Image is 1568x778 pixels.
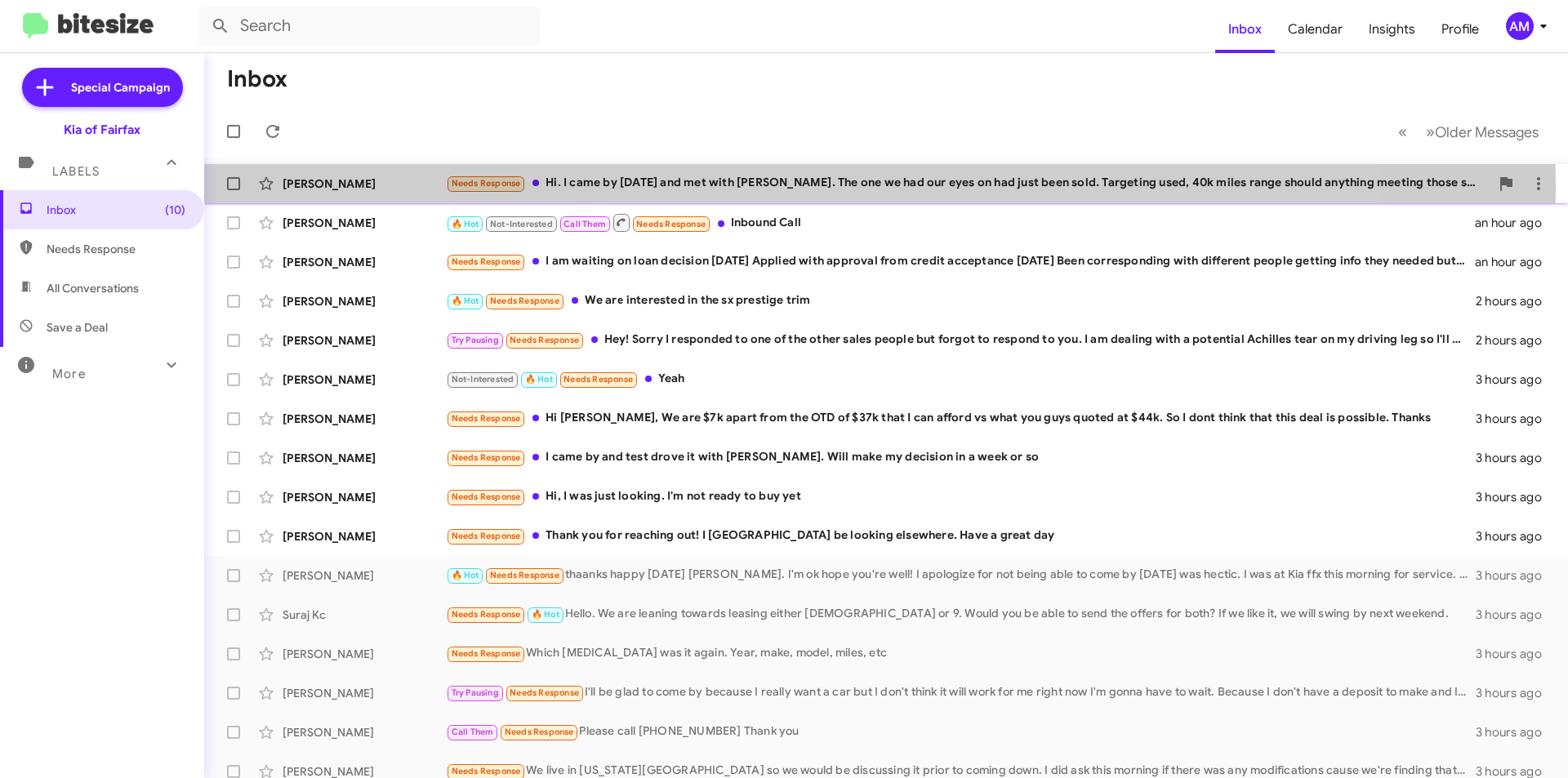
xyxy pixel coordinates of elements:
span: Needs Response [452,452,521,463]
span: Not-Interested [452,374,514,385]
div: 3 hours ago [1476,450,1555,466]
span: Needs Response [452,413,521,424]
span: Needs Response [452,766,521,776]
span: Needs Response [452,178,521,189]
div: [PERSON_NAME] [283,371,446,388]
div: I came by and test drove it with [PERSON_NAME]. Will make my decision in a week or so [446,448,1476,467]
span: Special Campaign [71,79,170,96]
a: Profile [1428,6,1492,53]
span: All Conversations [47,280,139,296]
div: [PERSON_NAME] [283,685,446,701]
span: » [1426,122,1435,142]
div: an hour ago [1475,254,1555,270]
span: Needs Response [510,687,579,698]
span: 🔥 Hot [525,374,553,385]
span: 🔥 Hot [452,296,479,306]
div: We are interested in the sx prestige trim [446,291,1476,310]
div: 3 hours ago [1476,528,1555,545]
div: an hour ago [1475,215,1555,231]
div: 3 hours ago [1476,567,1555,584]
div: [PERSON_NAME] [283,646,446,662]
div: Hello. We are leaning towards leasing either [DEMOGRAPHIC_DATA] or 9. Would you be able to send t... [446,605,1476,624]
span: Try Pausing [452,687,499,698]
span: Needs Response [490,296,559,306]
div: Suraj Kc [283,607,446,623]
div: AM [1506,12,1534,40]
div: Hi, I was just looking. I'm not ready to buy yet [446,487,1476,506]
div: 3 hours ago [1476,411,1555,427]
div: 3 hours ago [1476,371,1555,388]
div: I am waiting on loan decision [DATE] Applied with approval from credit acceptance [DATE] Been cor... [446,252,1475,271]
div: 3 hours ago [1476,724,1555,740]
div: [PERSON_NAME] [283,411,446,427]
h1: Inbox [227,66,287,92]
div: 2 hours ago [1476,332,1555,349]
div: I'll be glad to come by because I really want a car but I don't think it will work for me right n... [446,683,1476,702]
span: « [1398,122,1407,142]
span: More [52,367,86,381]
span: Needs Response [563,374,633,385]
a: Calendar [1275,6,1356,53]
div: [PERSON_NAME] [283,332,446,349]
span: Needs Response [510,335,579,345]
div: 2 hours ago [1476,293,1555,309]
span: Needs Response [452,531,521,541]
div: [PERSON_NAME] [283,724,446,740]
span: 🔥 Hot [452,219,479,229]
span: Inbox [47,202,185,218]
div: Hi. I came by [DATE] and met with [PERSON_NAME]. The one we had our eyes on had just been sold. T... [446,174,1490,193]
span: 🔥 Hot [452,570,479,580]
span: Needs Response [452,256,521,267]
a: Special Campaign [22,68,183,107]
span: Labels [52,164,100,179]
div: thaanks happy [DATE] [PERSON_NAME]. I'm ok hope you're well! I apologize for not being able to co... [446,566,1476,585]
span: (10) [165,202,185,218]
div: [PERSON_NAME] [283,450,446,466]
span: Save a Deal [47,319,108,336]
span: Needs Response [452,609,521,620]
div: [PERSON_NAME] [283,567,446,584]
div: Yeah [446,370,1476,389]
span: Call Them [563,219,606,229]
span: Needs Response [452,648,521,659]
div: [PERSON_NAME] [283,489,446,505]
input: Search [198,7,541,46]
button: Previous [1388,115,1417,149]
div: 3 hours ago [1476,607,1555,623]
div: [PERSON_NAME] [283,528,446,545]
div: Which [MEDICAL_DATA] was it again. Year, make, model, miles, etc [446,644,1476,663]
a: Inbox [1215,6,1275,53]
span: Try Pausing [452,335,499,345]
span: Needs Response [47,241,185,257]
span: Call Them [452,727,494,737]
div: [PERSON_NAME] [283,215,446,231]
div: Please call [PHONE_NUMBER] Thank you [446,722,1476,741]
nav: Page navigation example [1389,115,1548,149]
div: Kia of Fairfax [64,122,140,138]
span: Needs Response [452,491,521,502]
div: Thank you for reaching out! I [GEOGRAPHIC_DATA] be looking elsewhere. Have a great day [446,527,1476,545]
div: [PERSON_NAME] [283,254,446,270]
a: Insights [1356,6,1428,53]
div: 3 hours ago [1476,489,1555,505]
span: Not-Interested [490,219,553,229]
span: Older Messages [1435,123,1539,141]
div: Hey! Sorry I responded to one of the other sales people but forgot to respond to you. I am dealin... [446,331,1476,349]
span: Needs Response [505,727,574,737]
div: Hi [PERSON_NAME], We are $7k apart from the OTD of $37k that I can afford vs what you guys quoted... [446,409,1476,428]
span: 🔥 Hot [532,609,559,620]
button: Next [1416,115,1548,149]
button: AM [1492,12,1550,40]
span: Needs Response [636,219,706,229]
div: Inbound Call [446,212,1475,233]
div: 3 hours ago [1476,646,1555,662]
div: 3 hours ago [1476,685,1555,701]
span: Needs Response [490,570,559,580]
div: [PERSON_NAME] [283,293,446,309]
div: [PERSON_NAME] [283,176,446,192]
